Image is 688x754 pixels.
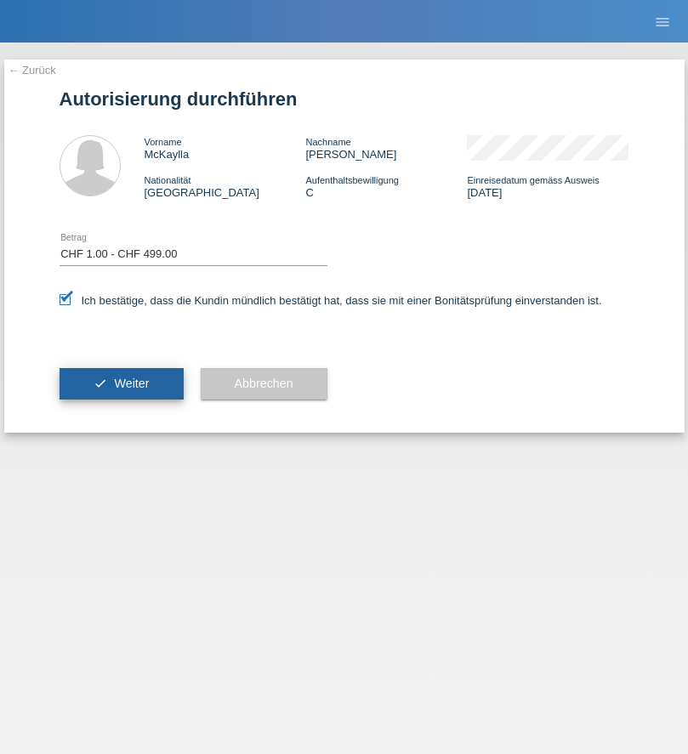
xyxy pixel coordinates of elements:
a: ← Zurück [9,64,56,77]
h1: Autorisierung durchführen [60,88,629,110]
span: Nachname [305,137,350,147]
span: Einreisedatum gemäss Ausweis [467,175,599,185]
a: menu [645,16,679,26]
div: McKaylla [145,135,306,161]
button: Abbrechen [201,368,327,400]
label: Ich bestätige, dass die Kundin mündlich bestätigt hat, dass sie mit einer Bonitätsprüfung einvers... [60,294,602,307]
div: [PERSON_NAME] [305,135,467,161]
i: check [94,377,107,390]
span: Aufenthaltsbewilligung [305,175,398,185]
div: [DATE] [467,173,628,199]
div: [GEOGRAPHIC_DATA] [145,173,306,199]
button: check Weiter [60,368,184,400]
i: menu [654,14,671,31]
span: Vorname [145,137,182,147]
span: Nationalität [145,175,191,185]
div: C [305,173,467,199]
span: Abbrechen [235,377,293,390]
span: Weiter [114,377,149,390]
